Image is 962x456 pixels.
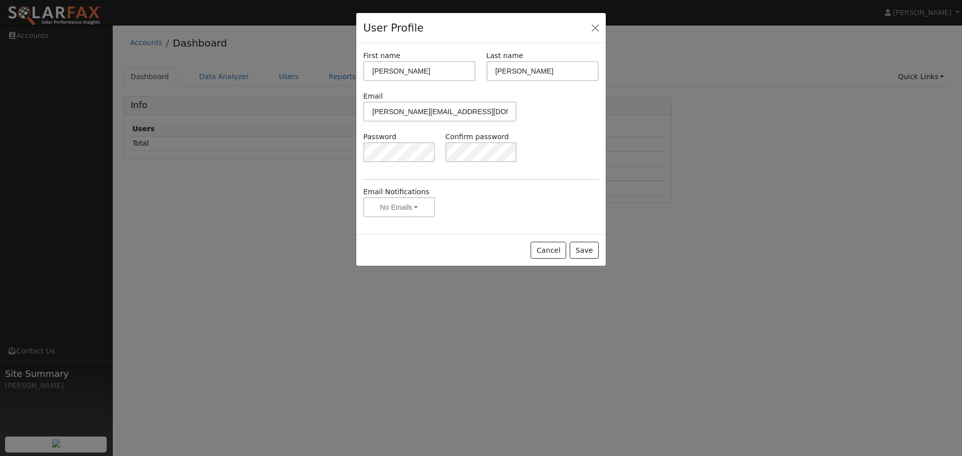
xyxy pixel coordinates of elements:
[363,91,383,102] label: Email
[363,20,423,36] h4: User Profile
[531,242,566,259] button: Cancel
[363,51,400,61] label: First name
[570,242,599,259] button: Save
[363,197,435,217] button: No Emails
[588,21,602,35] button: Close
[487,51,524,61] label: Last name
[363,187,429,197] label: Email Notifications
[363,132,396,142] label: Password
[445,132,509,142] label: Confirm password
